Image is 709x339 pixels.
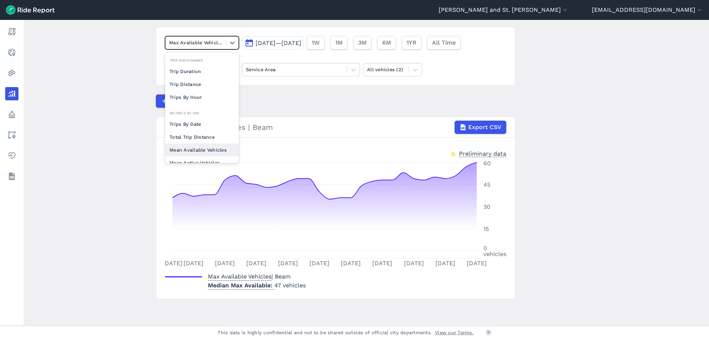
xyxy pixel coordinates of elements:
[483,203,490,210] tspan: 30
[184,260,203,267] tspan: [DATE]
[165,78,239,91] div: Trip Distance
[162,260,182,267] tspan: [DATE]
[372,260,392,267] tspan: [DATE]
[483,250,506,257] tspan: vehicles
[439,6,569,14] button: [PERSON_NAME] and St. [PERSON_NAME]
[427,36,460,49] button: All Time
[208,280,274,290] span: Median Max Available
[165,118,239,131] div: Trips By Date
[455,121,506,134] button: Export CSV
[165,143,239,156] div: Mean Available Vehicles
[5,66,18,80] a: Heatmaps
[341,260,361,267] tspan: [DATE]
[432,38,456,47] span: All Time
[6,5,55,15] img: Ride Report
[407,38,417,47] span: 1YR
[165,110,239,117] div: Metrics By Day
[5,108,18,121] a: Policy
[5,170,18,183] a: Datasets
[165,121,506,134] div: Max Available Vehicles | Beam
[246,260,266,267] tspan: [DATE]
[312,38,320,47] span: 1W
[165,91,239,104] div: Trips By Hour
[483,181,490,188] tspan: 45
[307,36,325,49] button: 1W
[208,273,291,280] span: | Beam
[435,260,455,267] tspan: [DATE]
[335,38,343,47] span: 1M
[353,36,371,49] button: 3M
[330,36,347,49] button: 1M
[382,38,391,47] span: 6M
[165,156,239,169] div: Mean Active Vehicles
[483,225,489,232] tspan: 15
[208,271,271,281] span: Max Available Vehicles
[165,131,239,143] div: Total Trip Distance
[278,260,298,267] tspan: [DATE]
[242,36,304,49] button: [DATE]—[DATE]
[404,260,424,267] tspan: [DATE]
[483,245,487,252] tspan: 0
[377,36,396,49] button: 6M
[468,123,501,132] span: Export CSV
[435,329,474,336] a: View our Terms.
[156,94,224,108] button: Compare Metrics
[5,149,18,162] a: Health
[165,57,239,64] div: Trip Histograms
[256,39,301,46] span: [DATE]—[DATE]
[483,160,491,167] tspan: 60
[5,128,18,142] a: Areas
[592,6,703,14] button: [EMAIL_ADDRESS][DOMAIN_NAME]
[165,65,239,78] div: Trip Duration
[5,87,18,100] a: Analyze
[467,260,487,267] tspan: [DATE]
[5,25,18,38] a: Report
[459,149,506,157] div: Preliminary data
[402,36,421,49] button: 1YR
[358,38,367,47] span: 3M
[215,260,235,267] tspan: [DATE]
[208,281,306,290] p: 47 vehicles
[309,260,329,267] tspan: [DATE]
[5,46,18,59] a: Realtime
